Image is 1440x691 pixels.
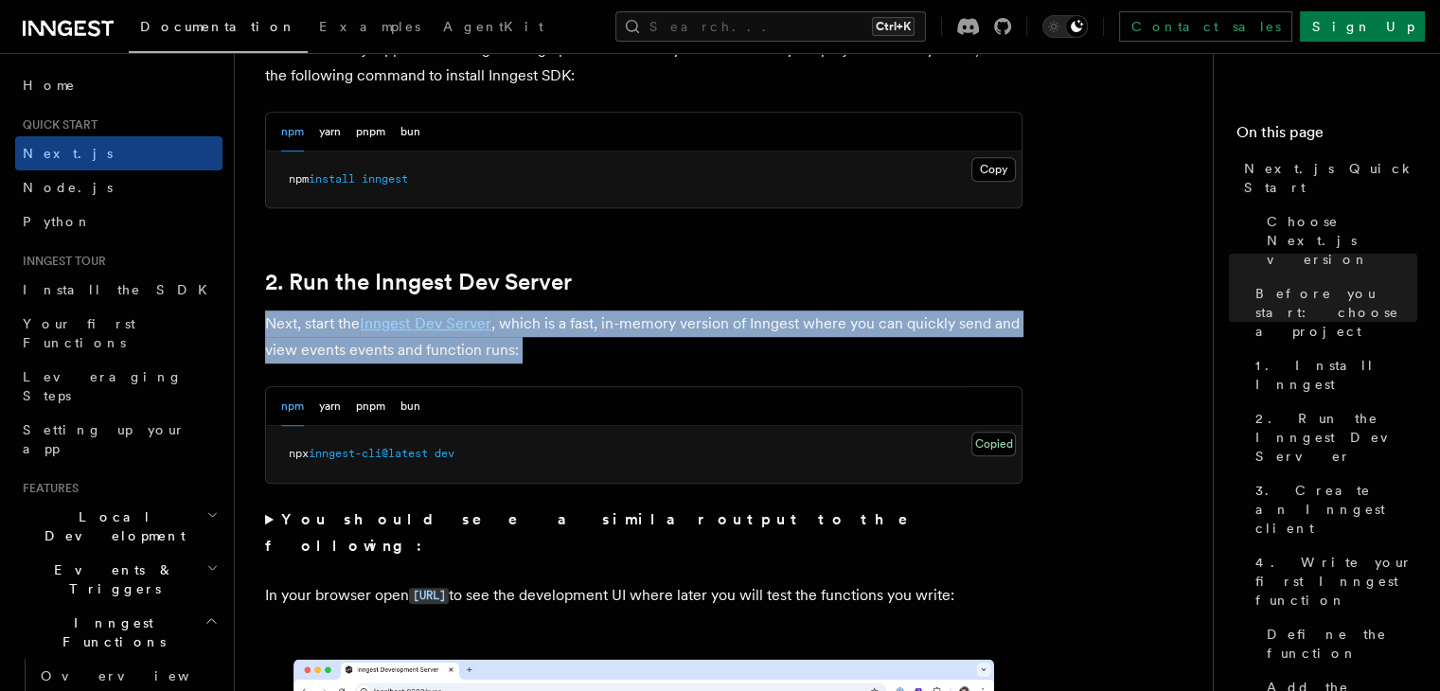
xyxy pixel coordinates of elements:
[1248,401,1417,473] a: 2. Run the Inngest Dev Server
[15,273,222,307] a: Install the SDK
[23,76,76,95] span: Home
[1236,121,1417,151] h4: On this page
[15,481,79,496] span: Features
[15,500,222,553] button: Local Development
[15,307,222,360] a: Your first Functions
[289,172,309,186] span: npm
[265,582,1022,610] p: In your browser open to see the development UI where later you will test the functions you write:
[1255,409,1417,466] span: 2. Run the Inngest Dev Server
[1255,284,1417,341] span: Before you start: choose a project
[971,157,1016,182] button: Copy
[15,68,222,102] a: Home
[356,387,385,426] button: pnpm
[23,180,113,195] span: Node.js
[265,510,934,555] strong: You should see a similar output to the following:
[400,113,420,151] button: bun
[265,506,1022,559] summary: You should see a similar output to the following:
[15,507,206,545] span: Local Development
[15,136,222,170] a: Next.js
[309,447,428,460] span: inngest-cli@latest
[409,588,449,604] code: [URL]
[435,447,454,460] span: dev
[443,19,543,34] span: AgentKit
[615,11,926,42] button: Search...Ctrl+K
[356,113,385,151] button: pnpm
[41,668,236,683] span: Overview
[1267,212,1417,269] span: Choose Next.js version
[23,282,219,297] span: Install the SDK
[432,6,555,51] a: AgentKit
[23,369,183,403] span: Leveraging Steps
[319,19,420,34] span: Examples
[362,172,408,186] span: inngest
[309,172,355,186] span: install
[15,204,222,239] a: Python
[1255,553,1417,610] span: 4. Write your first Inngest function
[971,432,1016,456] button: Copied
[140,19,296,34] span: Documentation
[265,310,1022,363] p: Next, start the , which is a fast, in-memory version of Inngest where you can quickly send and vi...
[1300,11,1425,42] a: Sign Up
[1255,481,1417,538] span: 3. Create an Inngest client
[872,17,915,36] kbd: Ctrl+K
[1042,15,1088,38] button: Toggle dark mode
[1248,348,1417,401] a: 1. Install Inngest
[1259,617,1417,670] a: Define the function
[15,553,222,606] button: Events & Triggers
[15,560,206,598] span: Events & Triggers
[308,6,432,51] a: Examples
[15,606,222,659] button: Inngest Functions
[15,254,106,269] span: Inngest tour
[289,447,309,460] span: npx
[281,113,304,151] button: npm
[23,214,92,229] span: Python
[15,413,222,466] a: Setting up your app
[1267,625,1417,663] span: Define the function
[319,113,341,151] button: yarn
[1244,159,1417,197] span: Next.js Quick Start
[1248,473,1417,545] a: 3. Create an Inngest client
[1248,276,1417,348] a: Before you start: choose a project
[1248,545,1417,617] a: 4. Write your first Inngest function
[319,387,341,426] button: yarn
[129,6,308,53] a: Documentation
[400,387,420,426] button: bun
[1236,151,1417,204] a: Next.js Quick Start
[409,586,449,604] a: [URL]
[15,170,222,204] a: Node.js
[23,422,186,456] span: Setting up your app
[15,360,222,413] a: Leveraging Steps
[23,146,113,161] span: Next.js
[15,613,204,651] span: Inngest Functions
[281,387,304,426] button: npm
[23,316,135,350] span: Your first Functions
[265,36,1022,89] p: With the Next.js app now running running open a new tab in your terminal. In your project directo...
[15,117,98,133] span: Quick start
[265,269,572,295] a: 2. Run the Inngest Dev Server
[1119,11,1292,42] a: Contact sales
[1259,204,1417,276] a: Choose Next.js version
[360,314,491,332] a: Inngest Dev Server
[1255,356,1417,394] span: 1. Install Inngest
